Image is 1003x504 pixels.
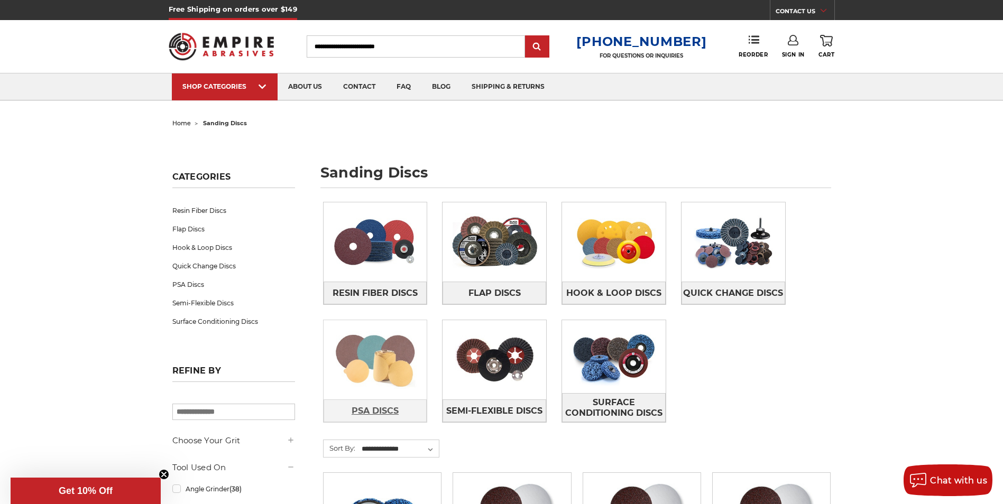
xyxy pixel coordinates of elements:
[576,34,706,49] a: [PHONE_NUMBER]
[562,320,666,393] img: Surface Conditioning Discs
[333,73,386,100] a: contact
[172,201,295,220] a: Resin Fiber Discs
[333,284,418,302] span: Resin Fiber Discs
[324,440,355,456] label: Sort By:
[360,441,439,457] select: Sort By:
[172,172,295,188] h5: Categories
[443,282,546,304] a: Flap Discs
[782,51,805,58] span: Sign In
[169,26,274,67] img: Empire Abrasives
[172,312,295,331] a: Surface Conditioning Discs
[203,119,247,127] span: sanding discs
[324,282,427,304] a: Resin Fiber Discs
[172,294,295,312] a: Semi-Flexible Discs
[386,73,421,100] a: faq
[818,35,834,58] a: Cart
[682,282,785,304] a: Quick Change Discs
[461,73,555,100] a: shipping & returns
[324,323,427,396] img: PSA Discs
[182,82,267,90] div: SHOP CATEGORIES
[562,393,666,422] a: Surface Conditioning Discs
[352,402,399,420] span: PSA Discs
[443,323,546,396] img: Semi-Flexible Discs
[904,464,992,496] button: Chat with us
[172,480,295,498] a: Angle Grinder
[683,284,783,302] span: Quick Change Discs
[172,238,295,257] a: Hook & Loop Discs
[443,399,546,422] a: Semi-Flexible Discs
[930,475,987,486] span: Chat with us
[324,206,427,278] img: Resin Fiber Discs
[682,206,785,278] img: Quick Change Discs
[229,485,242,493] span: (38)
[11,478,161,504] div: Get 10% OffClose teaser
[446,402,542,420] span: Semi-Flexible Discs
[739,51,768,58] span: Reorder
[59,486,113,496] span: Get 10% Off
[172,220,295,238] a: Flap Discs
[172,366,295,382] h5: Refine by
[576,52,706,59] p: FOR QUESTIONS OR INQUIRIES
[739,35,768,58] a: Reorder
[159,469,169,480] button: Close teaser
[443,206,546,278] img: Flap Discs
[566,284,661,302] span: Hook & Loop Discs
[563,394,665,422] span: Surface Conditioning Discs
[278,73,333,100] a: about us
[172,119,191,127] a: home
[172,275,295,294] a: PSA Discs
[172,461,295,474] h5: Tool Used On
[320,165,831,188] h1: sanding discs
[421,73,461,100] a: blog
[172,257,295,275] a: Quick Change Discs
[324,399,427,422] a: PSA Discs
[818,51,834,58] span: Cart
[562,206,666,278] img: Hook & Loop Discs
[776,5,834,20] a: CONTACT US
[468,284,521,302] span: Flap Discs
[527,36,548,58] input: Submit
[172,434,295,447] h5: Choose Your Grit
[562,282,666,304] a: Hook & Loop Discs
